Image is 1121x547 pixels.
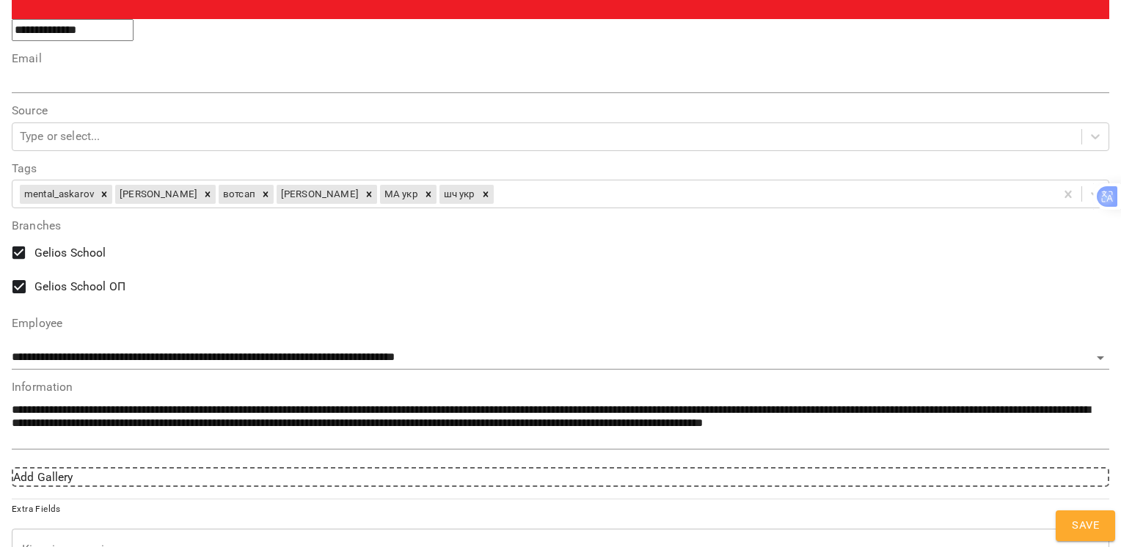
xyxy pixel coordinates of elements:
div: mental_askarov [20,185,96,204]
label: Source [12,105,1109,117]
span: Save [1072,516,1099,535]
div: шч укр [439,185,478,204]
label: Employee [12,317,1109,329]
div: МА укр [380,185,420,204]
span: Gelios School ОП [34,278,125,295]
label: Email [12,53,1109,65]
span: Extra Fields [12,504,61,514]
div: вотсап [219,185,258,204]
div: Add Gallery [12,467,1109,488]
label: Branches [12,220,1109,232]
div: [PERSON_NAME] [115,185,200,204]
button: Save [1056,510,1115,541]
label: Information [12,381,1109,393]
label: Tags [12,163,1109,175]
div: [PERSON_NAME] [277,185,361,204]
span: Gelios School [34,244,106,262]
div: Type or select... [20,128,101,145]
